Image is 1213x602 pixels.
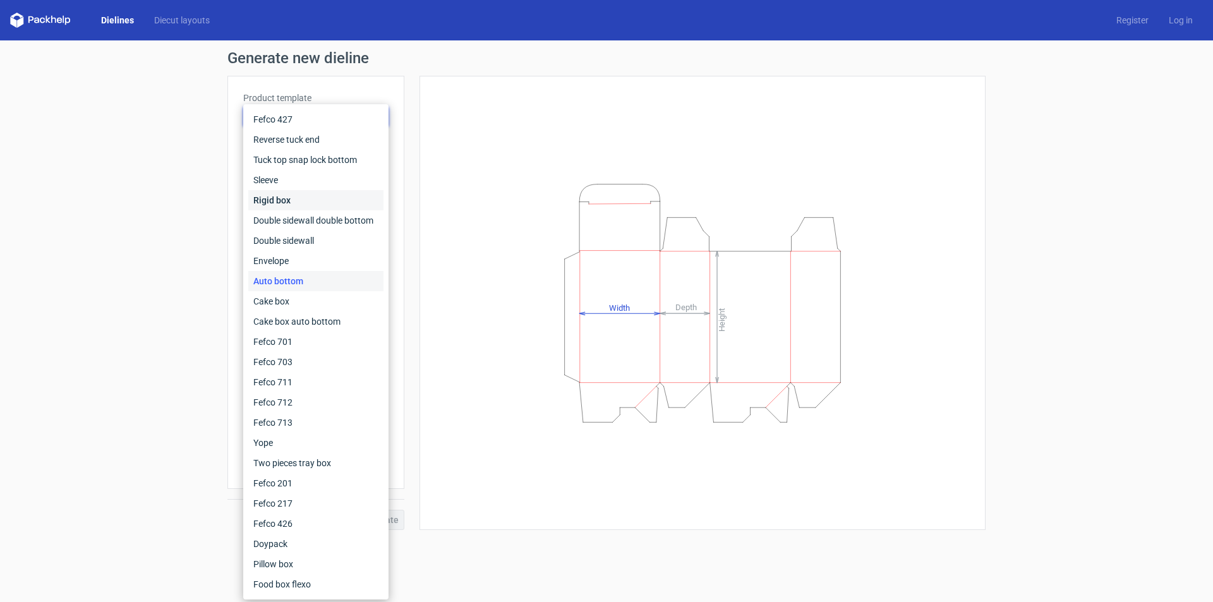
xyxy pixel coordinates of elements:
div: Envelope [248,251,383,271]
div: Food box flexo [248,574,383,594]
a: Register [1106,14,1159,27]
div: Doypack [248,534,383,554]
h1: Generate new dieline [227,51,986,66]
div: Sleeve [248,170,383,190]
div: Double sidewall double bottom [248,210,383,231]
div: Fefco 701 [248,332,383,352]
tspan: Height [717,308,727,331]
div: Rigid box [248,190,383,210]
a: Diecut layouts [144,14,220,27]
tspan: Width [609,303,630,312]
div: Fefco 427 [248,109,383,129]
div: Auto bottom [248,271,383,291]
div: Reverse tuck end [248,129,383,150]
div: Double sidewall [248,231,383,251]
div: Fefco 426 [248,514,383,534]
div: Pillow box [248,554,383,574]
div: Yope [248,433,383,453]
div: Fefco 217 [248,493,383,514]
div: Tuck top snap lock bottom [248,150,383,170]
div: Cake box [248,291,383,311]
a: Dielines [91,14,144,27]
div: Fefco 712 [248,392,383,412]
div: Fefco 713 [248,412,383,433]
div: Two pieces tray box [248,453,383,473]
label: Product template [243,92,389,104]
div: Cake box auto bottom [248,311,383,332]
div: Fefco 201 [248,473,383,493]
div: Fefco 703 [248,352,383,372]
a: Log in [1159,14,1203,27]
div: Fefco 711 [248,372,383,392]
tspan: Depth [675,303,697,312]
